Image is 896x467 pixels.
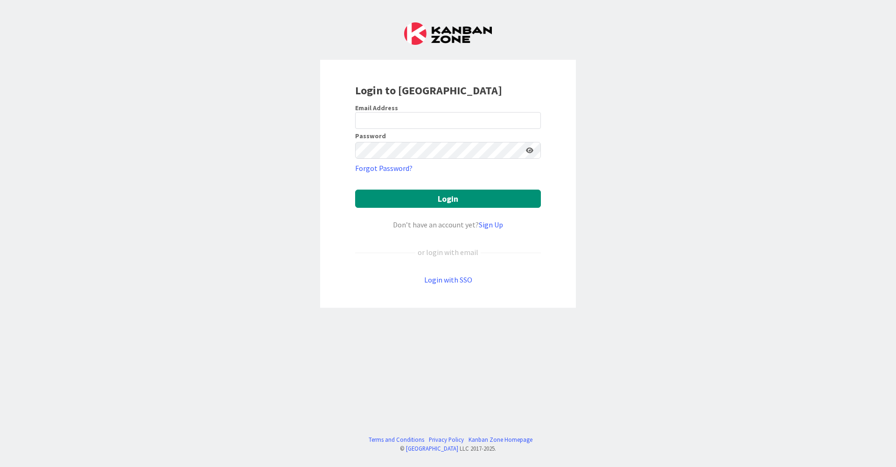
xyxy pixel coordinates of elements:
[355,83,502,98] b: Login to [GEOGRAPHIC_DATA]
[404,22,492,45] img: Kanban Zone
[479,220,503,229] a: Sign Up
[424,275,472,284] a: Login with SSO
[469,435,532,444] a: Kanban Zone Homepage
[415,247,481,258] div: or login with email
[406,445,458,452] a: [GEOGRAPHIC_DATA]
[355,219,541,230] div: Don’t have an account yet?
[364,444,532,453] div: © LLC 2017- 2025 .
[429,435,464,444] a: Privacy Policy
[355,104,398,112] label: Email Address
[369,435,424,444] a: Terms and Conditions
[355,163,413,174] a: Forgot Password?
[355,190,541,208] button: Login
[355,133,386,139] label: Password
